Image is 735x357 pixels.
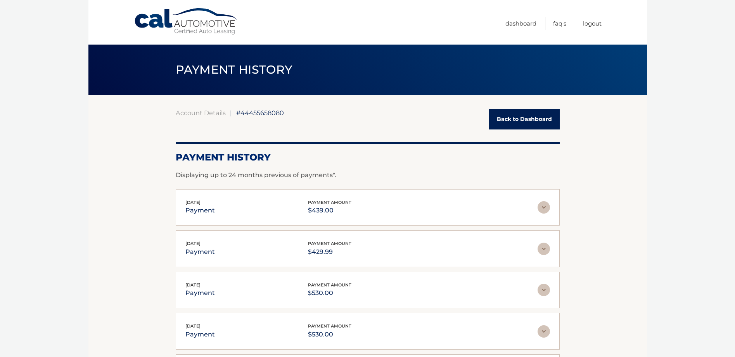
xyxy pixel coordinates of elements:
span: payment amount [308,200,351,205]
p: $530.00 [308,329,351,340]
a: FAQ's [553,17,566,30]
span: PAYMENT HISTORY [176,62,292,77]
p: payment [185,247,215,257]
a: Cal Automotive [134,8,239,35]
p: payment [185,288,215,298]
a: Back to Dashboard [489,109,560,129]
p: $439.00 [308,205,351,216]
img: accordion-rest.svg [538,284,550,296]
p: payment [185,329,215,340]
a: Dashboard [505,17,536,30]
p: $429.99 [308,247,351,257]
span: payment amount [308,282,351,288]
span: [DATE] [185,241,201,246]
span: [DATE] [185,323,201,329]
span: [DATE] [185,282,201,288]
p: payment [185,205,215,216]
img: accordion-rest.svg [538,325,550,338]
span: [DATE] [185,200,201,205]
span: payment amount [308,323,351,329]
a: Account Details [176,109,226,117]
h2: Payment History [176,152,560,163]
img: accordion-rest.svg [538,243,550,255]
span: #44455658080 [236,109,284,117]
a: Logout [583,17,602,30]
p: Displaying up to 24 months previous of payments*. [176,171,560,180]
img: accordion-rest.svg [538,201,550,214]
p: $530.00 [308,288,351,298]
span: | [230,109,232,117]
span: payment amount [308,241,351,246]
